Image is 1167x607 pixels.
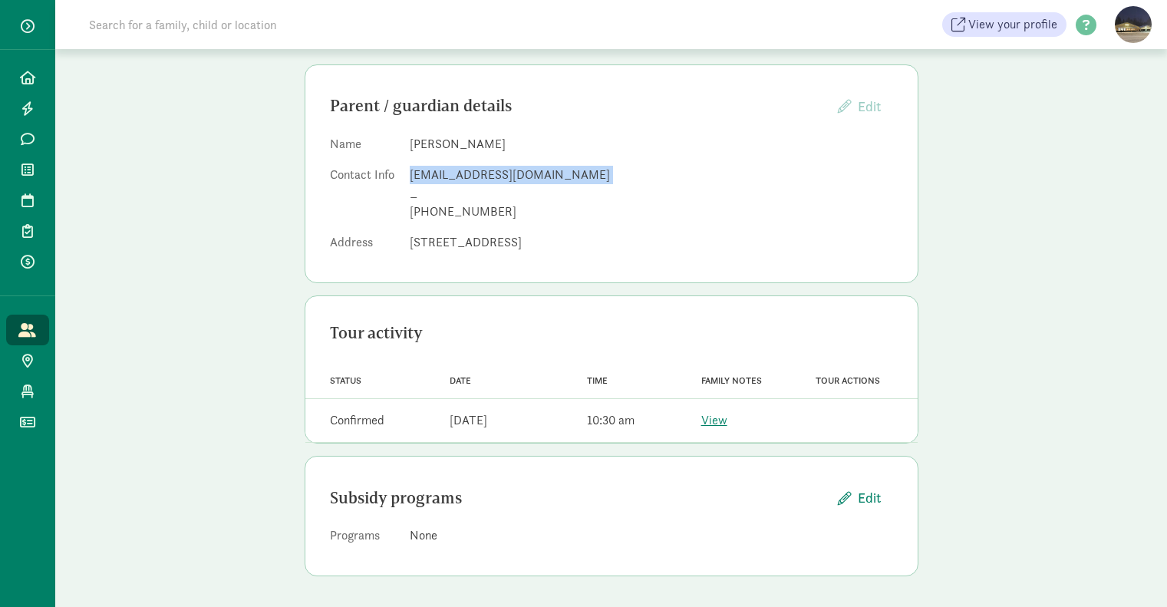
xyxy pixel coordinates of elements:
button: Edit [826,90,893,123]
div: None [410,526,893,545]
a: View your profile [942,12,1066,37]
dd: [STREET_ADDRESS] [410,233,893,252]
span: Status [330,375,361,386]
div: Subsidy programs [330,486,826,510]
input: Search for a family, child or location [80,9,510,40]
div: [EMAIL_ADDRESS][DOMAIN_NAME] [410,166,893,184]
div: Tour activity [330,321,893,345]
span: View your profile [968,15,1057,34]
div: Parent / guardian details [330,94,826,118]
dd: [PERSON_NAME] [410,135,893,153]
a: View [701,412,727,428]
div: [PHONE_NUMBER] [410,203,893,221]
div: 10:30 am [587,411,635,430]
dt: Address [330,233,397,258]
dt: Programs [330,526,397,551]
span: Edit [858,97,881,115]
span: Tour actions [816,375,880,386]
span: Time [587,375,608,386]
span: Date [450,375,471,386]
div: Confirmed [330,411,384,430]
div: _ [410,184,893,203]
dt: Contact Info [330,166,397,227]
button: Edit [826,481,893,514]
dt: Name [330,135,397,160]
div: [DATE] [450,411,487,430]
span: Family notes [701,375,762,386]
iframe: Chat Widget [1090,533,1167,607]
span: Edit [858,487,881,508]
